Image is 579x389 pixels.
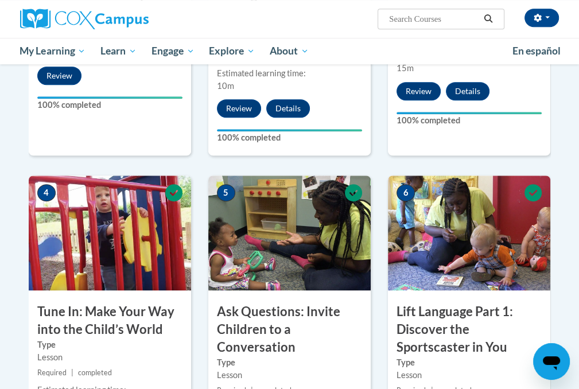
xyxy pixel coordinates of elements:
div: Lesson [37,351,182,364]
div: Your progress [397,112,542,114]
img: Course Image [29,176,191,290]
h3: Tune In: Make Your Way into the Child’s World [29,303,191,339]
span: Explore [209,44,255,58]
button: Account Settings [524,9,559,27]
label: 100% completed [397,114,542,127]
span: 10m [217,81,234,91]
img: Course Image [208,176,371,290]
a: Engage [144,38,202,64]
button: Details [446,82,489,100]
img: Cox Campus [20,9,149,29]
div: Your progress [37,96,182,99]
span: 4 [37,184,56,201]
a: My Learning [13,38,94,64]
a: Cox Campus [20,9,188,29]
span: 15m [397,63,414,73]
span: completed [78,368,112,377]
div: Main menu [11,38,568,64]
label: 100% completed [37,99,182,111]
span: Learn [100,44,137,58]
label: Type [37,339,182,351]
span: En español [512,45,561,57]
h3: Lift Language Part 1: Discover the Sportscaster in You [388,303,550,356]
div: Estimated learning time: [217,67,362,80]
span: My Learning [20,44,86,58]
span: | [71,368,73,377]
a: Learn [93,38,144,64]
span: 6 [397,184,415,201]
button: Details [266,99,310,118]
label: 100% completed [217,131,362,144]
a: Explore [201,38,262,64]
button: Review [217,99,261,118]
label: Type [217,356,362,369]
button: Review [397,82,441,100]
button: Search [480,12,497,26]
a: About [262,38,316,64]
div: Lesson [397,369,542,382]
span: About [270,44,309,58]
img: Course Image [388,176,550,290]
div: Lesson [217,369,362,382]
button: Review [37,67,81,85]
h3: Ask Questions: Invite Children to a Conversation [208,303,371,356]
span: 5 [217,184,235,201]
iframe: Button to launch messaging window [533,343,570,380]
span: Engage [151,44,195,58]
div: Your progress [217,129,362,131]
a: En español [505,39,568,63]
span: Required [37,368,67,377]
label: Type [397,356,542,369]
input: Search Courses [388,12,480,26]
